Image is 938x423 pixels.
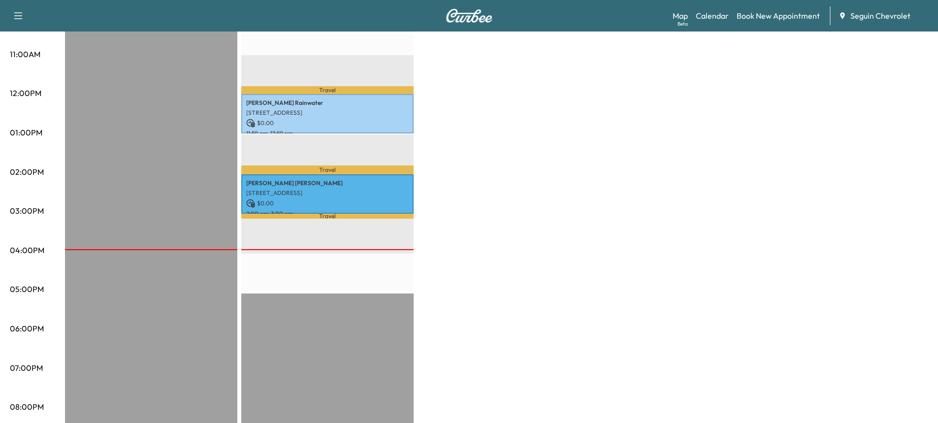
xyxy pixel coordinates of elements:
[10,48,40,60] p: 11:00AM
[246,130,409,137] p: 11:59 am - 12:59 pm
[10,244,44,256] p: 04:00PM
[10,362,43,374] p: 07:00PM
[246,179,409,187] p: [PERSON_NAME] [PERSON_NAME]
[10,323,44,334] p: 06:00PM
[673,10,688,22] a: MapBeta
[10,127,42,138] p: 01:00PM
[10,87,41,99] p: 12:00PM
[696,10,729,22] a: Calendar
[10,166,44,178] p: 02:00PM
[241,165,414,174] p: Travel
[246,109,409,117] p: [STREET_ADDRESS]
[246,189,409,197] p: [STREET_ADDRESS]
[446,9,493,23] img: Curbee Logo
[241,214,414,218] p: Travel
[10,205,44,217] p: 03:00PM
[678,20,688,28] div: Beta
[241,86,414,94] p: Travel
[246,210,409,218] p: 2:00 pm - 3:00 pm
[246,99,409,107] p: [PERSON_NAME] Rainwater
[246,119,409,128] p: $ 0.00
[10,401,44,413] p: 08:00PM
[246,199,409,208] p: $ 0.00
[10,283,44,295] p: 05:00PM
[737,10,820,22] a: Book New Appointment
[850,10,910,22] span: Seguin Chevrolet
